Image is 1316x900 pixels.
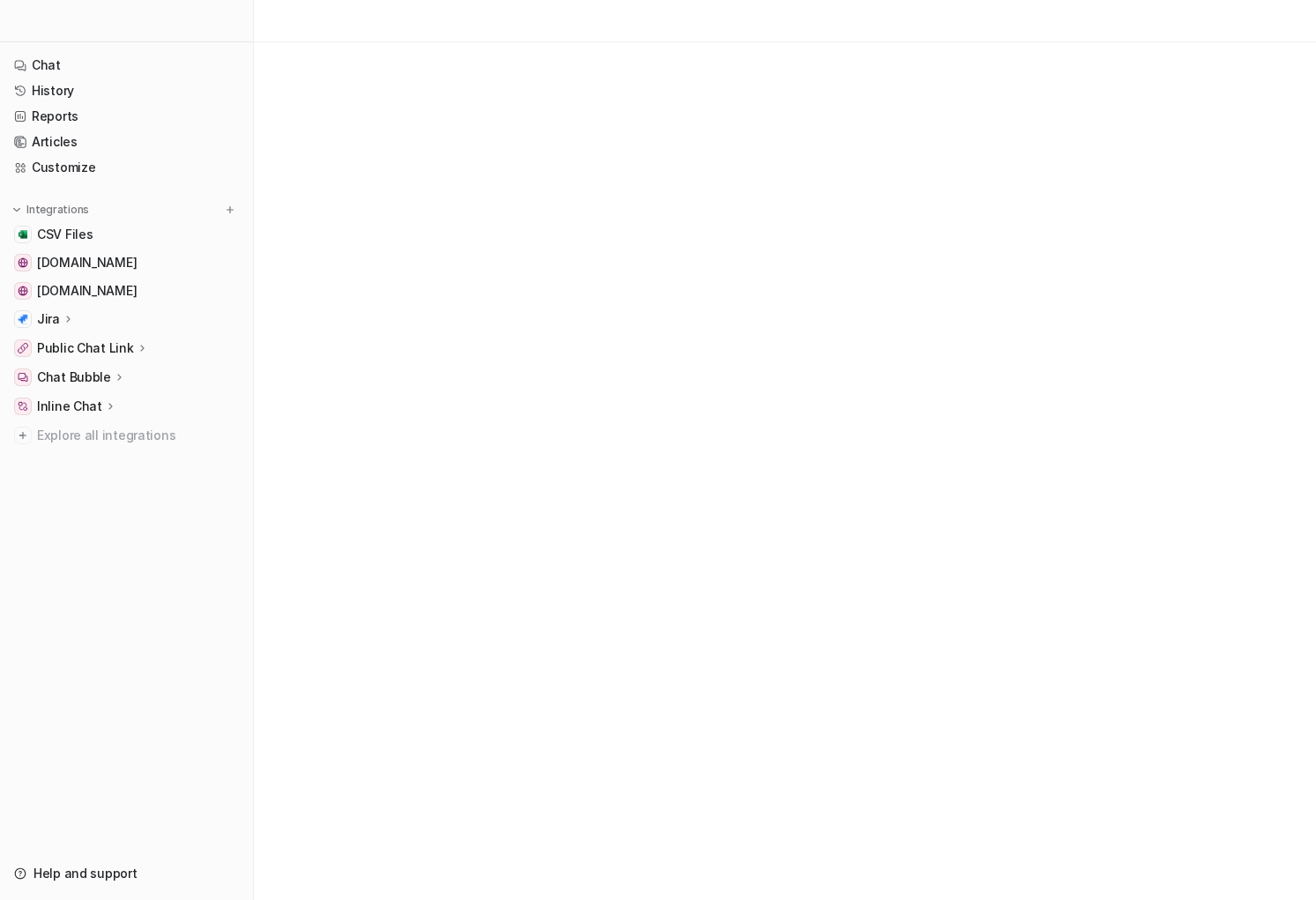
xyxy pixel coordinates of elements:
img: menu_add.svg [224,204,236,216]
a: History [7,78,246,103]
img: help.openstax.org [18,257,28,268]
img: CSV Files [18,229,28,240]
img: Public Chat Link [18,343,28,353]
p: Jira [37,310,60,328]
a: Chat [7,53,246,78]
img: expand menu [11,204,23,216]
span: Explore all integrations [37,421,239,450]
img: Jira [18,314,28,324]
p: Integrations [26,203,89,217]
span: [DOMAIN_NAME] [37,254,137,271]
a: Articles [7,130,246,154]
img: openstax.org [18,286,28,296]
a: help.openstax.org[DOMAIN_NAME] [7,250,246,275]
img: explore all integrations [14,427,32,444]
p: Public Chat Link [37,339,134,357]
a: Reports [7,104,246,129]
a: Explore all integrations [7,423,246,448]
span: [DOMAIN_NAME] [37,282,137,300]
a: Help and support [7,861,246,886]
a: Customize [7,155,246,180]
button: Integrations [7,201,94,219]
a: CSV FilesCSV Files [7,222,246,247]
img: Inline Chat [18,401,28,412]
a: openstax.org[DOMAIN_NAME] [7,279,246,303]
p: Inline Chat [37,398,102,415]
p: Chat Bubble [37,368,111,386]
img: Chat Bubble [18,372,28,383]
span: CSV Files [37,226,93,243]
